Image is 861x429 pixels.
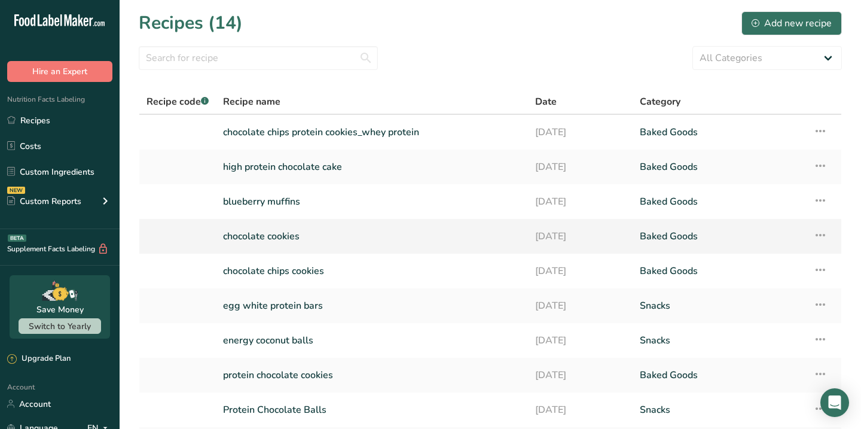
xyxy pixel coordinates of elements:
div: Save Money [36,303,84,316]
span: Date [535,95,557,109]
a: Snacks [640,397,799,422]
a: Baked Goods [640,224,799,249]
a: Protein Chocolate Balls [223,397,521,422]
div: Custom Reports [7,195,81,208]
a: chocolate cookies [223,224,521,249]
a: [DATE] [535,120,625,145]
div: NEW [7,187,25,194]
a: chocolate chips protein cookies_whey protein [223,120,521,145]
div: Add new recipe [752,16,832,31]
a: [DATE] [535,328,625,353]
a: [DATE] [535,293,625,318]
a: Baked Goods [640,154,799,179]
a: high protein chocolate cake [223,154,521,179]
a: energy coconut balls [223,328,521,353]
span: Category [640,95,680,109]
div: Open Intercom Messenger [820,388,849,417]
a: Baked Goods [640,363,799,388]
button: Switch to Yearly [19,318,101,334]
a: Baked Goods [640,120,799,145]
button: Hire an Expert [7,61,112,82]
span: Recipe code [146,95,209,108]
a: Baked Goods [640,189,799,214]
a: blueberry muffins [223,189,521,214]
button: Add new recipe [741,11,842,35]
span: Switch to Yearly [29,321,91,332]
a: egg white protein bars [223,293,521,318]
a: chocolate chips cookies [223,258,521,284]
a: Snacks [640,293,799,318]
a: Snacks [640,328,799,353]
a: [DATE] [535,154,625,179]
div: BETA [8,235,26,242]
a: [DATE] [535,258,625,284]
a: protein chocolate cookies [223,363,521,388]
a: [DATE] [535,363,625,388]
a: [DATE] [535,189,625,214]
input: Search for recipe [139,46,378,70]
a: [DATE] [535,397,625,422]
div: Upgrade Plan [7,353,71,365]
h1: Recipes (14) [139,10,243,36]
a: [DATE] [535,224,625,249]
a: Baked Goods [640,258,799,284]
span: Recipe name [223,95,280,109]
